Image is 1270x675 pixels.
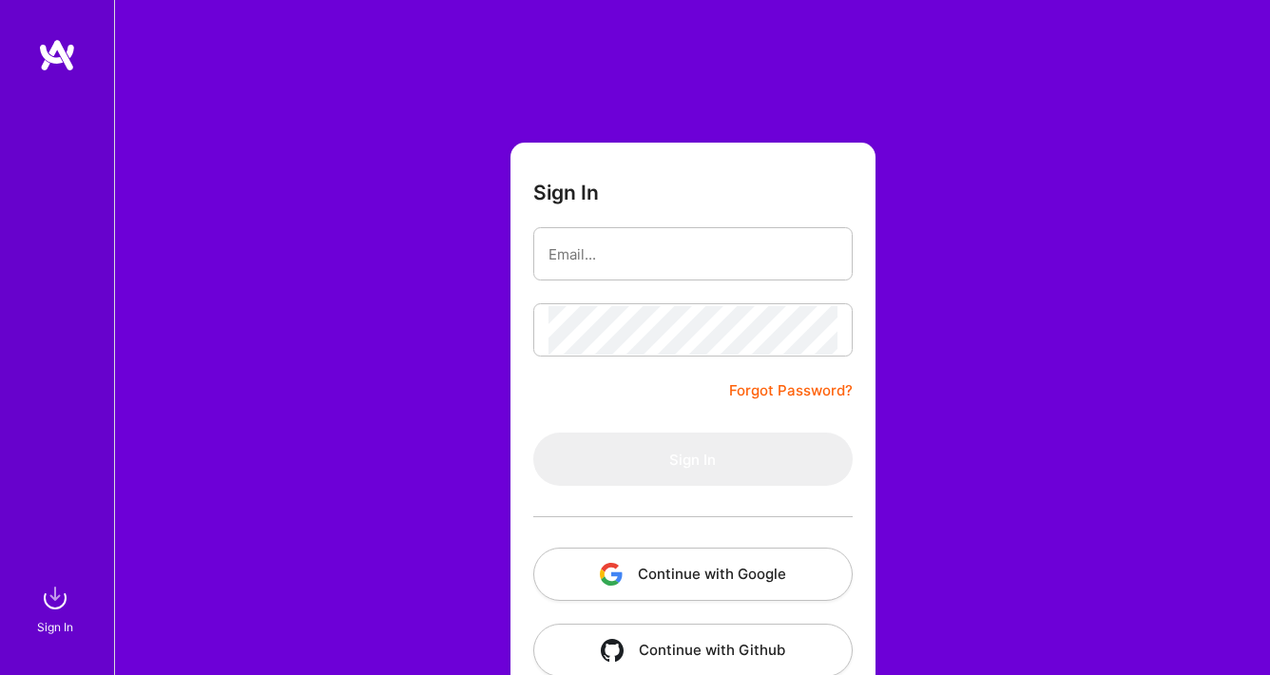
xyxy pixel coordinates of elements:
[729,379,853,402] a: Forgot Password?
[36,579,74,617] img: sign in
[533,181,599,204] h3: Sign In
[533,433,853,486] button: Sign In
[600,563,623,586] img: icon
[38,38,76,72] img: logo
[601,639,624,662] img: icon
[40,579,74,637] a: sign inSign In
[533,548,853,601] button: Continue with Google
[548,230,837,279] input: Email...
[37,617,73,637] div: Sign In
